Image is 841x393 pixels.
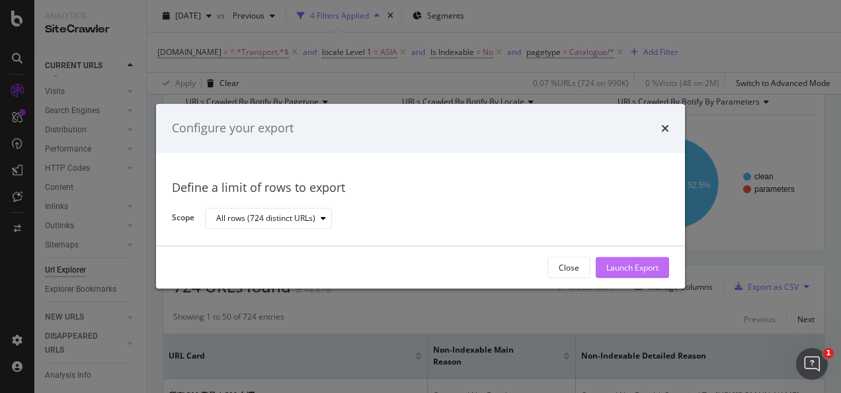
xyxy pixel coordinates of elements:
div: Close [559,262,579,273]
button: All rows (724 distinct URLs) [205,208,332,229]
div: Launch Export [606,262,659,273]
iframe: Intercom live chat [796,348,828,380]
div: Configure your export [172,120,294,137]
span: 1 [823,348,834,359]
div: All rows (724 distinct URLs) [216,214,315,222]
label: Scope [172,212,194,227]
div: modal [156,104,685,288]
div: times [661,120,669,137]
button: Close [547,257,590,279]
button: Launch Export [596,257,669,279]
div: Define a limit of rows to export [172,179,669,196]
